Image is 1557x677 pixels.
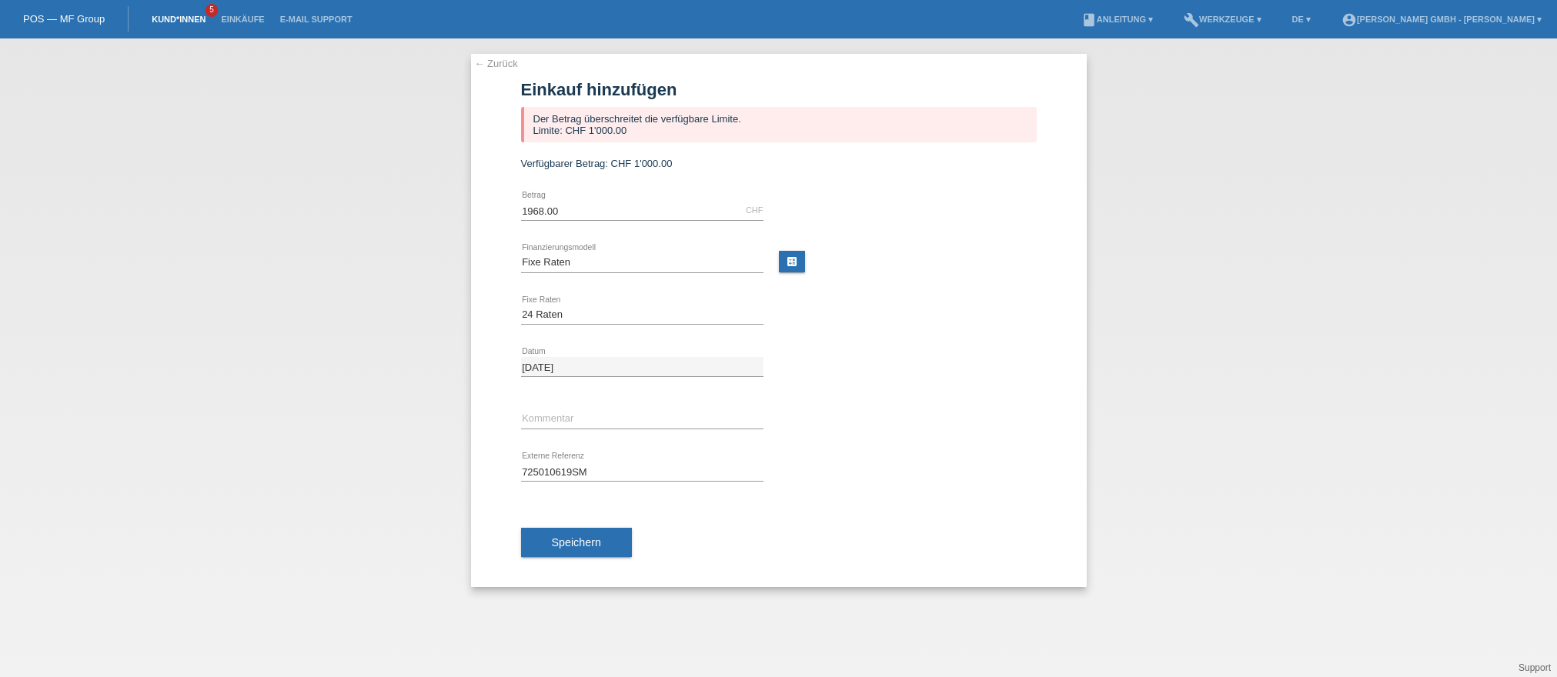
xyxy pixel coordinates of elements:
i: account_circle [1341,12,1357,28]
div: Der Betrag überschreitet die verfügbare Limite. Limite: CHF 1'000.00 [521,107,1037,142]
a: bookAnleitung ▾ [1074,15,1161,24]
a: Support [1519,662,1551,673]
a: account_circle[PERSON_NAME] GmbH - [PERSON_NAME] ▾ [1334,15,1549,24]
a: Einkäufe [213,15,272,24]
span: CHF 1'000.00 [611,158,673,169]
i: build [1184,12,1199,28]
div: CHF [746,205,763,215]
button: Speichern [521,528,632,557]
span: 5 [205,4,218,17]
i: calculate [786,255,798,268]
a: buildWerkzeuge ▾ [1176,15,1269,24]
span: Speichern [552,536,601,549]
a: ← Zurück [475,58,518,69]
a: E-Mail Support [272,15,360,24]
a: DE ▾ [1285,15,1318,24]
i: book [1081,12,1097,28]
a: POS — MF Group [23,13,105,25]
a: calculate [779,251,805,272]
a: Kund*innen [144,15,213,24]
h1: Einkauf hinzufügen [521,80,1037,99]
span: Verfügbarer Betrag: [521,158,608,169]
